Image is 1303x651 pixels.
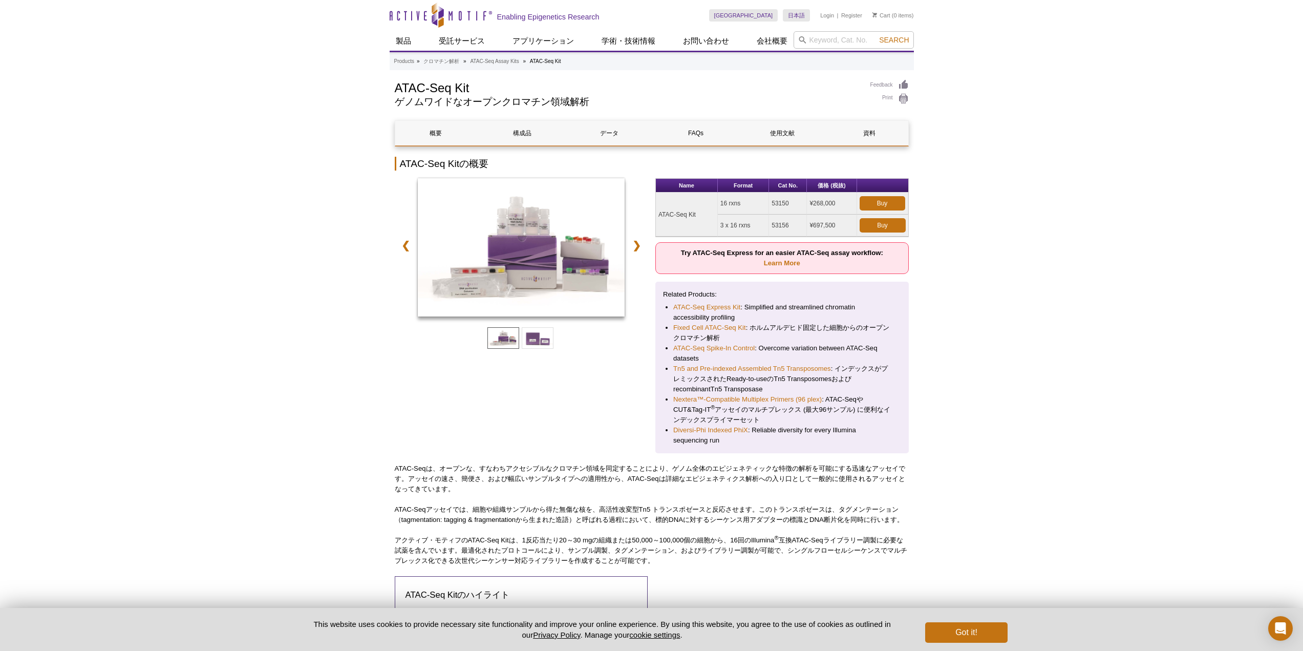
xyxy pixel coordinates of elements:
li: » [463,58,466,64]
a: Diversi-Phi Indexed PhiX [673,425,748,435]
li: : Simplified and streamlined chromatin accessibility profiling [673,302,891,323]
a: FAQs [655,121,736,145]
a: ❮ [395,234,417,257]
h1: ATAC-Seq Kit [395,79,860,95]
button: cookie settings [629,631,680,639]
a: 概要 [395,121,477,145]
li: ATAC-Seq Kit [530,58,561,64]
td: 53156 [769,215,807,237]
a: ATAC-Seq Assay Kits [470,57,519,66]
sup: ® [774,535,778,541]
input: Keyword, Cat. No. [794,31,914,49]
h2: ATAC-Seq Kitの概要 [395,157,909,171]
h3: ATAC-Seq Kitのハイライト [405,589,637,601]
a: Buy [860,196,905,211]
a: アプリケーション [506,31,580,51]
button: Got it! [925,622,1007,643]
li: : ホルムアルデヒド固定した細胞からのオープンクロマチン解析 [673,323,891,343]
a: Nextera™-Compatible Multiplex Primers (96 plex) [673,394,822,405]
div: Open Intercom Messenger [1268,616,1293,641]
a: Fixed Cell ATAC-Seq Kit [673,323,746,333]
sup: ® [711,404,715,410]
li: (0 items) [872,9,914,22]
li: » [417,58,420,64]
a: 製品 [390,31,417,51]
a: Privacy Policy [533,631,580,639]
p: アクティブ・モティフのATAC-Seq Kitは、1反応当たり20～30 mgの組織または50,000～100,000個の細胞から、16回のIllumina 互換ATAC-Seqライブラリー調製... [395,535,909,566]
a: 受託サービス [433,31,491,51]
li: : インデックスがプレミックスされたReady-to-useのTn5 TransposomesおよびrecombinantTn5 Transposase [673,364,891,394]
td: ATAC-Seq Kit [656,193,718,237]
a: データ [568,121,650,145]
a: ATAC-Seq Spike-In Control [673,343,755,353]
a: 会社概要 [751,31,794,51]
a: Cart [872,12,890,19]
th: Cat No. [769,179,807,193]
img: ATAC-Seq Kit [418,178,625,317]
p: This website uses cookies to provide necessary site functionality and improve your online experie... [296,619,909,640]
p: ATAC-Seqアッセイでは、細胞や組織サンプルから得た無傷な核を、高活性改変型Tn5 トランスポゼースと反応させます。このトランスポゼースは、タグメンテーション（tagmentation: t... [395,505,909,525]
a: 構成品 [482,121,563,145]
a: Buy [860,218,906,233]
td: 16 rxns [718,193,769,215]
a: Tn5 and Pre-indexed Assembled Tn5 Transposomes [673,364,831,374]
h2: Enabling Epigenetics Research [497,12,600,22]
a: [GEOGRAPHIC_DATA] [709,9,778,22]
a: Products [394,57,414,66]
td: 53150 [769,193,807,215]
a: Learn More [764,259,800,267]
a: 資料 [828,121,910,145]
th: Name [656,179,718,193]
li: : Reliable diversity for every Illumina sequencing run [673,425,891,446]
a: 使用文献 [742,121,823,145]
a: お問い合わせ [677,31,735,51]
a: Print [870,93,909,104]
button: Search [876,35,912,45]
a: Login [820,12,834,19]
li: : Overcome variation between ATAC-Seq datasets [673,343,891,364]
th: 価格 (税抜) [807,179,857,193]
td: 3 x 16 rxns [718,215,769,237]
th: Format [718,179,769,193]
td: ¥697,500 [807,215,857,237]
span: Search [879,36,909,44]
a: Feedback [870,79,909,91]
strong: Try ATAC-Seq Express for an easier ATAC-Seq assay workflow: [681,249,883,267]
li: : ATAC-SeqやCUT&Tag-IT アッセイのマルチプレックス (最大96サンプル) に便利なインデックスプライマーセット [673,394,891,425]
img: Your Cart [872,12,877,17]
a: ❯ [626,234,648,257]
td: ¥268,000 [807,193,857,215]
a: ATAC-Seq Kit [418,178,625,320]
a: ATAC-Seq Express Kit [673,302,740,312]
p: ATAC-Seqは、オープンな、すなわちアクセシブルなクロマチン領域を同定することにより、ゲノム全体のエピジェネティックな特徴の解析を可能にする迅速なアッセイです。アッセイの速さ、簡便さ、および... [395,464,909,494]
a: Register [841,12,862,19]
li: » [523,58,526,64]
a: 学術・技術情報 [595,31,661,51]
h2: ゲノムワイドなオープンクロマチン領域解析 [395,97,860,107]
p: Related Products: [663,289,901,300]
a: 日本語 [783,9,810,22]
li: | [837,9,839,22]
a: クロマチン解析 [423,57,459,66]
